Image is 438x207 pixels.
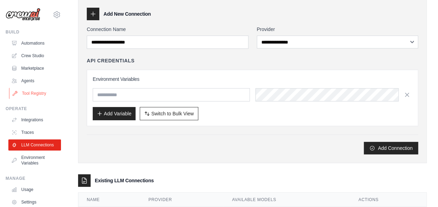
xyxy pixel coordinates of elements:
th: Available Models [224,193,350,207]
button: Add Connection [364,142,418,154]
label: Connection Name [87,26,248,33]
h3: Environment Variables [93,76,412,83]
a: Agents [8,75,61,86]
a: Marketplace [8,63,61,74]
h3: Add New Connection [103,10,151,17]
a: Environment Variables [8,152,61,169]
div: Operate [6,106,61,112]
div: Manage [6,176,61,181]
h3: Existing LLM Connections [95,177,154,184]
a: Automations [8,38,61,49]
th: Actions [350,193,427,207]
a: LLM Connections [8,139,61,151]
span: Switch to Bulk View [151,110,194,117]
a: Tool Registry [9,88,62,99]
th: Name [78,193,140,207]
a: Integrations [8,114,61,125]
h4: API Credentials [87,57,135,64]
img: Logo [6,8,40,21]
div: Build [6,29,61,35]
a: Traces [8,127,61,138]
label: Provider [257,26,418,33]
a: Usage [8,184,61,195]
button: Add Variable [93,107,136,120]
button: Switch to Bulk View [140,107,198,120]
th: Provider [140,193,224,207]
a: Crew Studio [8,50,61,61]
